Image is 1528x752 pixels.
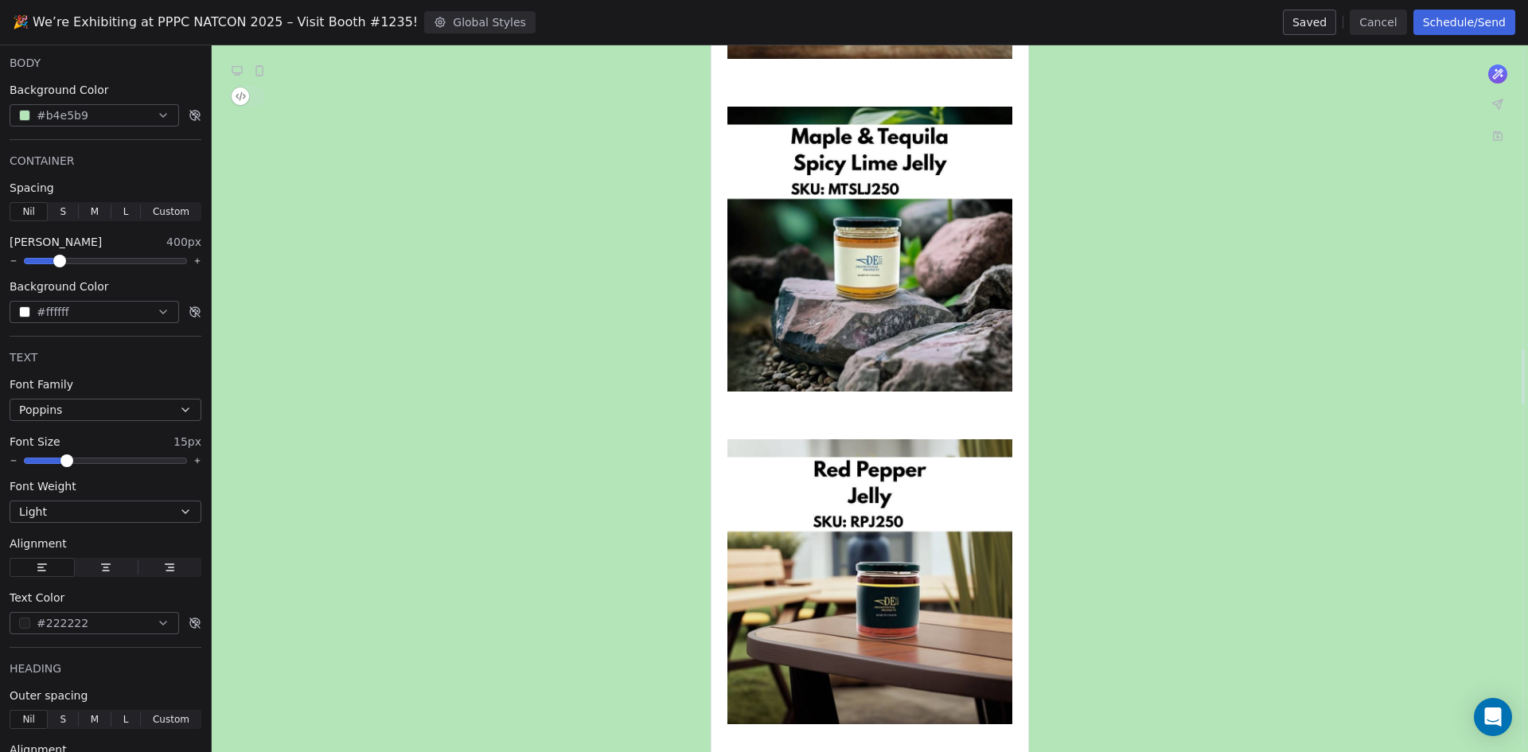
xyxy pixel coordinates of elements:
div: BODY [10,55,201,71]
span: [PERSON_NAME] [10,234,102,250]
span: Font Size [10,434,60,450]
span: Background Color [10,82,109,98]
span: Spacing [10,180,54,196]
button: Cancel [1350,10,1406,35]
button: Global Styles [424,11,536,33]
span: Background Color [10,279,109,294]
div: HEADING [10,660,201,676]
div: CONTAINER [10,153,201,169]
div: TEXT [10,349,201,365]
span: M [91,205,99,219]
button: Schedule/Send [1413,10,1515,35]
span: Font Family [10,376,73,392]
button: #ffffff [10,301,179,323]
span: 400px [166,234,201,250]
span: Outer spacing [10,688,88,703]
span: L [123,205,129,219]
button: #b4e5b9 [10,104,179,127]
span: Text Color [10,590,64,606]
span: #ffffff [37,304,69,321]
span: Alignment [10,536,67,551]
span: Font Weight [10,478,76,494]
span: 🎉 We’re Exhibiting at PPPC NATCON 2025 – Visit Booth #1235! [13,13,418,32]
span: Poppins [19,402,62,418]
span: #222222 [37,615,88,632]
span: #b4e5b9 [37,107,88,124]
div: Open Intercom Messenger [1474,698,1512,736]
button: #222222 [10,612,179,634]
button: Saved [1283,10,1336,35]
span: L [123,712,129,727]
span: Custom [153,205,189,219]
span: S [60,712,66,727]
span: S [60,205,66,219]
span: 15px [173,434,201,450]
span: Light [19,504,47,520]
span: Custom [153,712,189,727]
span: M [91,712,99,727]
